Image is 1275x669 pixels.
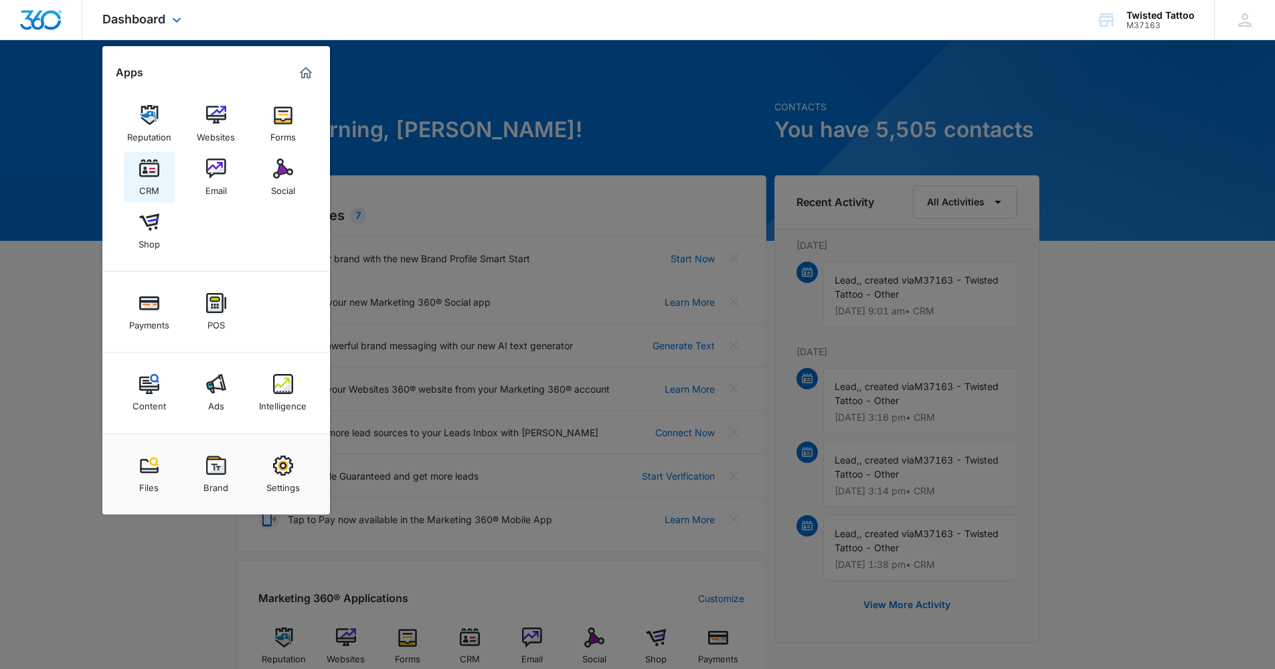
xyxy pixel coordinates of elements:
div: Brand [203,476,228,493]
a: Brand [191,449,242,500]
a: Intelligence [258,367,309,418]
div: Settings [266,476,300,493]
div: Content [133,394,166,411]
a: Email [191,152,242,203]
a: Social [258,152,309,203]
a: Content [124,367,175,418]
div: Files [139,476,159,493]
a: Files [124,449,175,500]
div: account name [1126,10,1195,21]
div: POS [207,313,225,330]
div: Payments [129,313,169,330]
a: Websites [191,98,242,149]
a: Shop [124,205,175,256]
div: Social [271,179,295,196]
a: Forms [258,98,309,149]
a: Ads [191,367,242,418]
div: Forms [270,125,296,142]
div: account id [1126,21,1195,30]
a: Payments [124,286,175,337]
div: Email [205,179,227,196]
div: Ads [208,394,224,411]
a: Reputation [124,98,175,149]
a: POS [191,286,242,337]
span: Dashboard [102,12,165,26]
a: Settings [258,449,309,500]
h2: Apps [116,66,143,79]
div: Shop [139,232,160,250]
div: Websites [197,125,235,142]
div: CRM [139,179,159,196]
div: Reputation [127,125,171,142]
div: Intelligence [259,394,307,411]
a: Marketing 360® Dashboard [295,62,317,84]
a: CRM [124,152,175,203]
